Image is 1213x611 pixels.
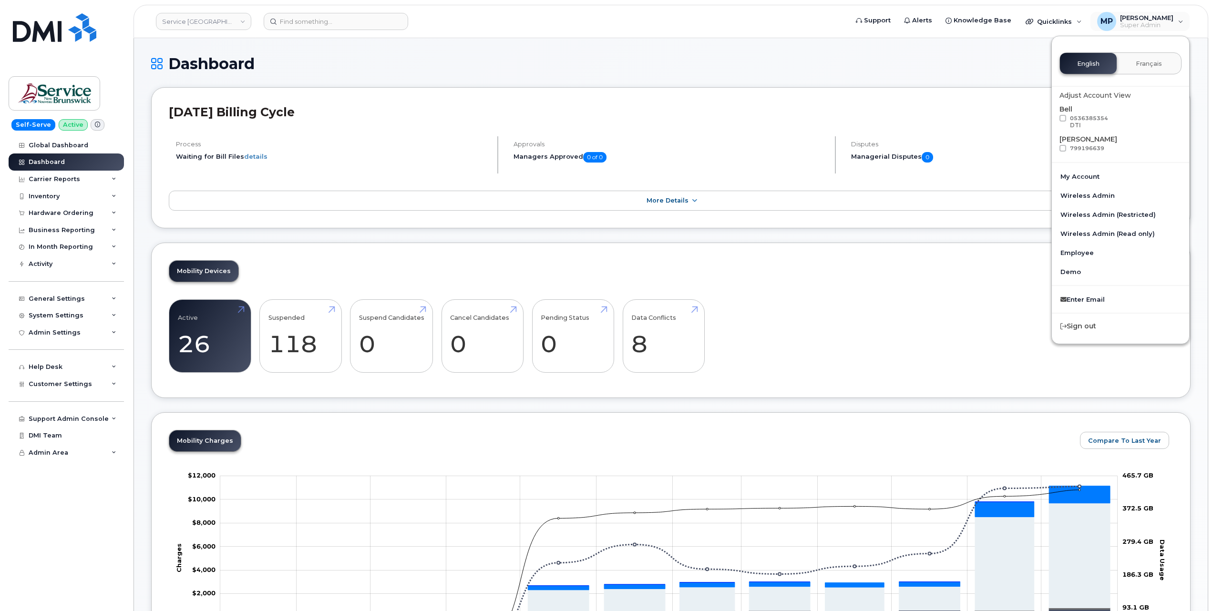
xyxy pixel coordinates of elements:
[192,589,216,597] g: $0
[188,495,216,503] tspan: $10,000
[1070,145,1104,152] span: 799196639
[175,543,182,572] tspan: Charges
[359,305,424,367] a: Suspend Candidates 0
[244,153,267,160] a: details
[1088,436,1161,445] span: Compare To Last Year
[178,305,242,367] a: Active 26
[151,55,1191,72] h1: Dashboard
[192,519,216,526] tspan: $8,000
[1122,603,1149,611] tspan: 93.1 GB
[1136,60,1162,68] span: Français
[922,152,933,163] span: 0
[188,471,216,479] tspan: $12,000
[192,566,216,573] tspan: $4,000
[1052,243,1189,262] a: Employee
[1052,224,1189,243] a: Wireless Admin (Read only)
[176,152,489,161] li: Waiting for Bill Files
[541,305,605,367] a: Pending Status 0
[1059,91,1182,101] div: Adjust Account View
[583,152,606,163] span: 0 of 0
[1122,538,1153,545] tspan: 279.4 GB
[192,542,216,550] g: $0
[268,305,333,367] a: Suspended 118
[514,152,827,163] h5: Managers Approved
[192,542,216,550] tspan: $6,000
[192,589,216,597] tspan: $2,000
[1159,540,1166,580] tspan: Data Usage
[514,141,827,148] h4: Approvals
[1052,317,1189,335] div: Sign out
[1122,504,1153,512] tspan: 372.5 GB
[176,141,489,148] h4: Process
[188,471,216,479] g: $0
[1122,471,1153,479] tspan: 465.7 GB
[1059,134,1182,154] div: [PERSON_NAME]
[169,261,238,282] a: Mobility Devices
[192,566,216,573] g: $0
[188,495,216,503] g: $0
[851,141,1173,148] h4: Disputes
[1070,115,1108,129] span: 0536385354
[851,152,1173,163] h5: Managerial Disputes
[192,519,216,526] g: $0
[1122,570,1153,578] tspan: 186.3 GB
[1052,167,1189,186] a: My Account
[1052,290,1189,309] a: Enter Email
[631,305,696,367] a: Data Conflicts 8
[1070,122,1108,129] div: DTI
[1059,104,1182,131] div: Bell
[647,197,689,204] span: More Details
[1052,186,1189,205] a: Wireless Admin
[1080,432,1169,449] button: Compare To Last Year
[1052,205,1189,224] a: Wireless Admin (Restricted)
[169,105,1173,119] h2: [DATE] Billing Cycle
[169,430,241,451] a: Mobility Charges
[1052,262,1189,281] a: Demo
[450,305,514,367] a: Cancel Candidates 0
